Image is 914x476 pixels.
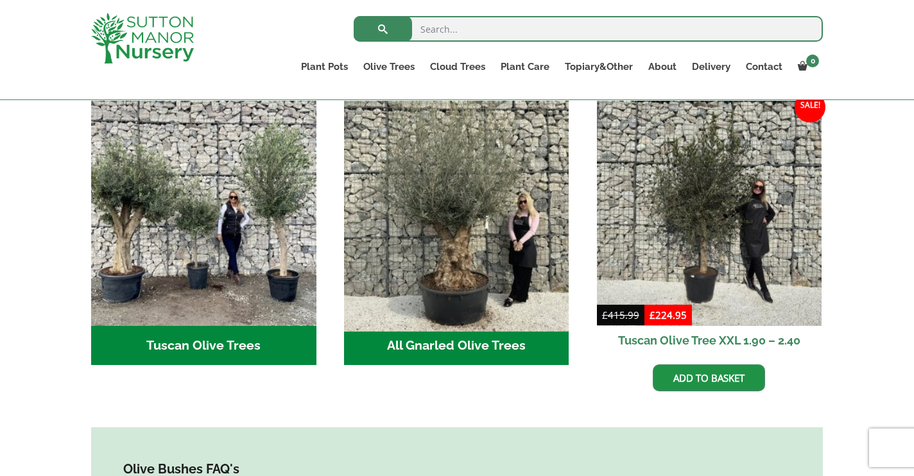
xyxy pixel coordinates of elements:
span: Sale! [795,92,825,123]
a: Olive Trees [356,58,422,76]
a: Visit product category Tuscan Olive Trees [91,101,316,365]
bdi: 224.95 [650,309,687,321]
img: logo [91,13,194,64]
a: Plant Pots [293,58,356,76]
img: Tuscan Olive Trees [91,101,316,326]
a: Visit product category All Gnarled Olive Trees [344,101,569,365]
a: Contact [738,58,790,76]
h2: Tuscan Olive Tree XXL 1.90 – 2.40 [597,326,822,355]
bdi: 415.99 [602,309,639,321]
a: Plant Care [493,58,557,76]
a: Delivery [684,58,738,76]
input: Search... [354,16,823,42]
a: Cloud Trees [422,58,493,76]
h2: Tuscan Olive Trees [91,326,316,366]
img: All Gnarled Olive Trees [338,95,574,331]
a: Sale! Tuscan Olive Tree XXL 1.90 – 2.40 [597,101,822,355]
a: About [641,58,684,76]
a: 0 [790,58,823,76]
span: £ [650,309,655,321]
a: Topiary&Other [557,58,641,76]
h2: All Gnarled Olive Trees [344,326,569,366]
img: Tuscan Olive Tree XXL 1.90 - 2.40 [597,101,822,326]
span: £ [602,309,608,321]
span: 0 [806,55,819,67]
a: Add to basket: “Tuscan Olive Tree XXL 1.90 - 2.40” [653,364,765,391]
